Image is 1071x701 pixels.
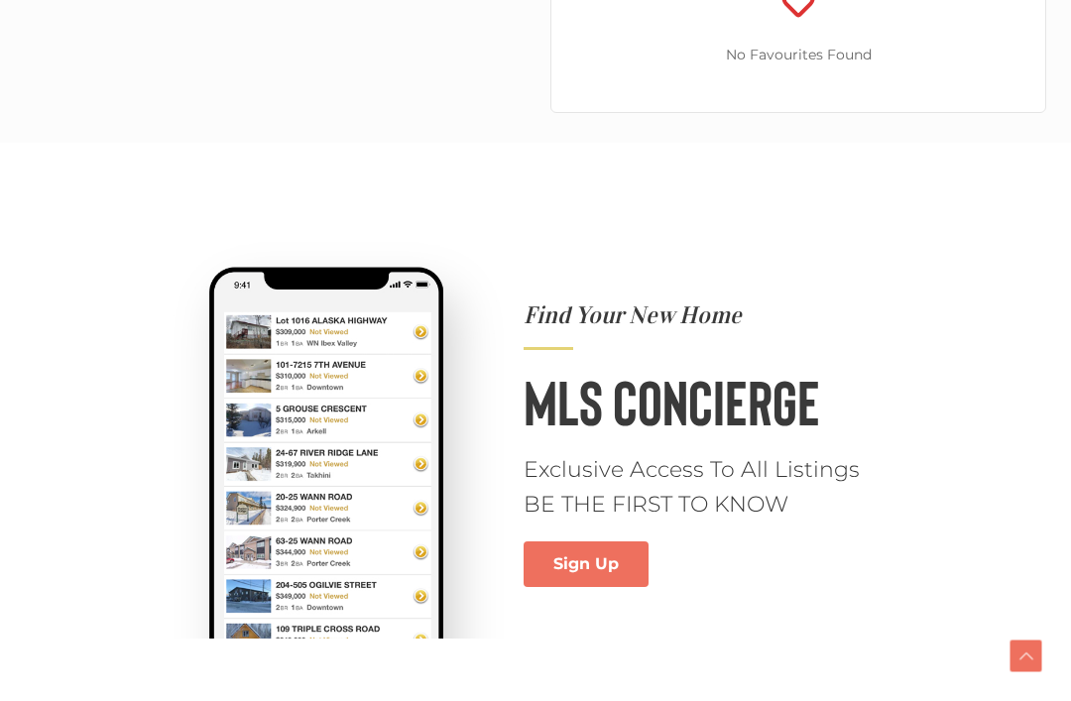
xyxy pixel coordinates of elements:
[524,541,649,587] a: Sign Up
[524,303,897,327] h4: Find Your New Home
[553,556,619,572] span: Sign Up
[551,43,1045,67] p: No Favourites Found
[524,370,897,432] h2: MLS Concierge
[524,452,897,522] p: Exclusive Access To All Listings BE THE FIRST TO KNOW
